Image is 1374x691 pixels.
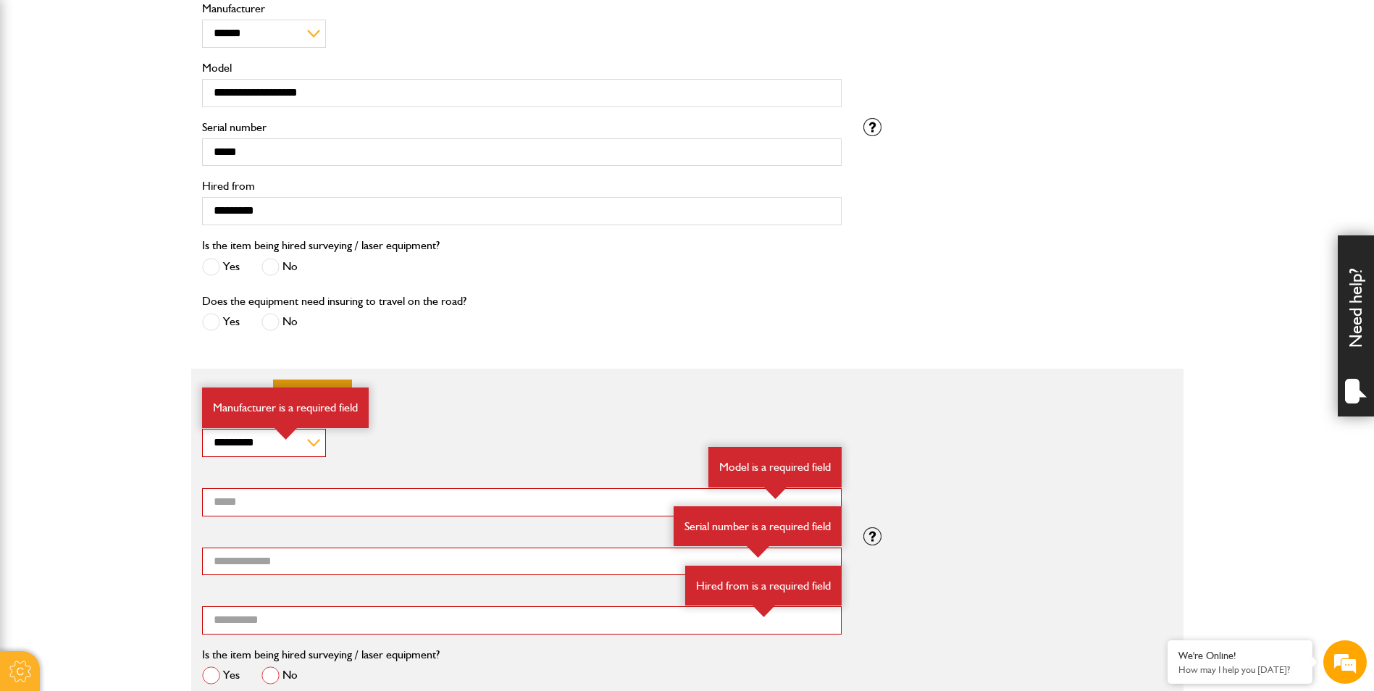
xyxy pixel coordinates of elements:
[764,487,787,499] img: error-box-arrow.svg
[202,3,842,14] label: Manufacturer
[747,546,769,558] img: error-box-arrow.svg
[708,447,842,487] div: Model is a required field
[202,258,240,276] label: Yes
[202,380,842,403] p: Equipment
[202,313,240,331] label: Yes
[685,566,842,606] div: Hired from is a required field
[261,313,298,331] label: No
[202,649,440,661] label: Is the item being hired surveying / laser equipment?
[202,388,369,428] div: Manufacturer is a required field
[202,240,440,251] label: Is the item being hired surveying / laser equipment?
[202,296,466,307] label: Does the equipment need insuring to travel on the road?
[19,262,264,434] textarea: Type your message and hit 'Enter'
[259,385,265,398] span: 2
[202,62,842,74] label: Model
[19,177,264,209] input: Enter your email address
[1178,664,1302,675] p: How may I help you today?
[753,606,775,617] img: error-box-arrow.svg
[261,666,298,684] label: No
[273,380,352,403] button: Delete
[19,219,264,251] input: Enter your phone number
[202,412,842,424] label: Manufacturer
[202,666,240,684] label: Yes
[261,258,298,276] label: No
[1178,650,1302,662] div: We're Online!
[674,506,842,547] div: Serial number is a required field
[275,428,297,440] img: error-box-arrow.svg
[197,446,263,466] em: Start Chat
[202,122,842,133] label: Serial number
[19,134,264,166] input: Enter your last name
[202,180,842,192] label: Hired from
[75,81,243,100] div: Chat with us now
[25,80,61,101] img: d_20077148190_company_1631870298795_20077148190
[1338,235,1374,416] div: Need help?
[238,7,272,42] div: Minimize live chat window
